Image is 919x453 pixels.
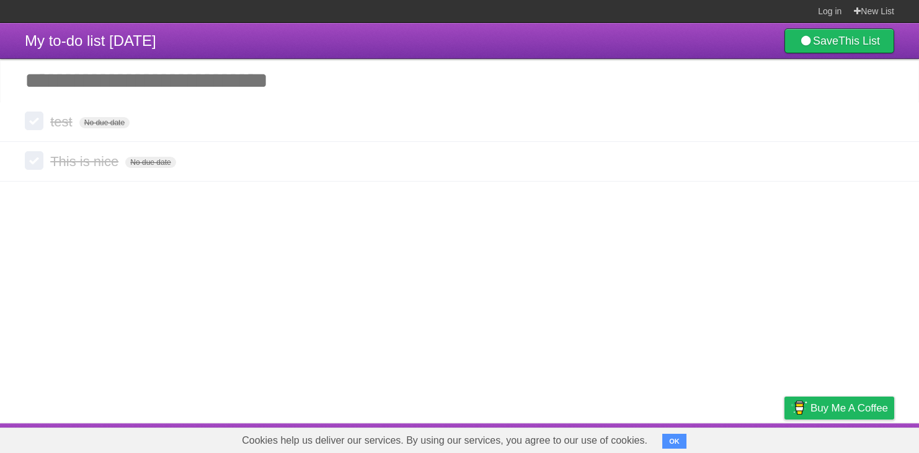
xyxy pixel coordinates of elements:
[25,151,43,170] label: Done
[726,426,753,450] a: Terms
[50,114,75,130] span: test
[229,428,660,453] span: Cookies help us deliver our services. By using our services, you agree to our use of cookies.
[791,397,807,418] img: Buy me a coffee
[768,426,801,450] a: Privacy
[784,397,894,420] a: Buy me a coffee
[838,35,880,47] b: This List
[79,117,130,128] span: No due date
[619,426,646,450] a: About
[25,112,43,130] label: Done
[50,154,122,169] span: This is nice
[25,32,156,49] span: My to-do list [DATE]
[816,426,894,450] a: Suggest a feature
[810,397,888,419] span: Buy me a coffee
[662,434,686,449] button: OK
[784,29,894,53] a: SaveThis List
[660,426,711,450] a: Developers
[125,157,175,168] span: No due date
